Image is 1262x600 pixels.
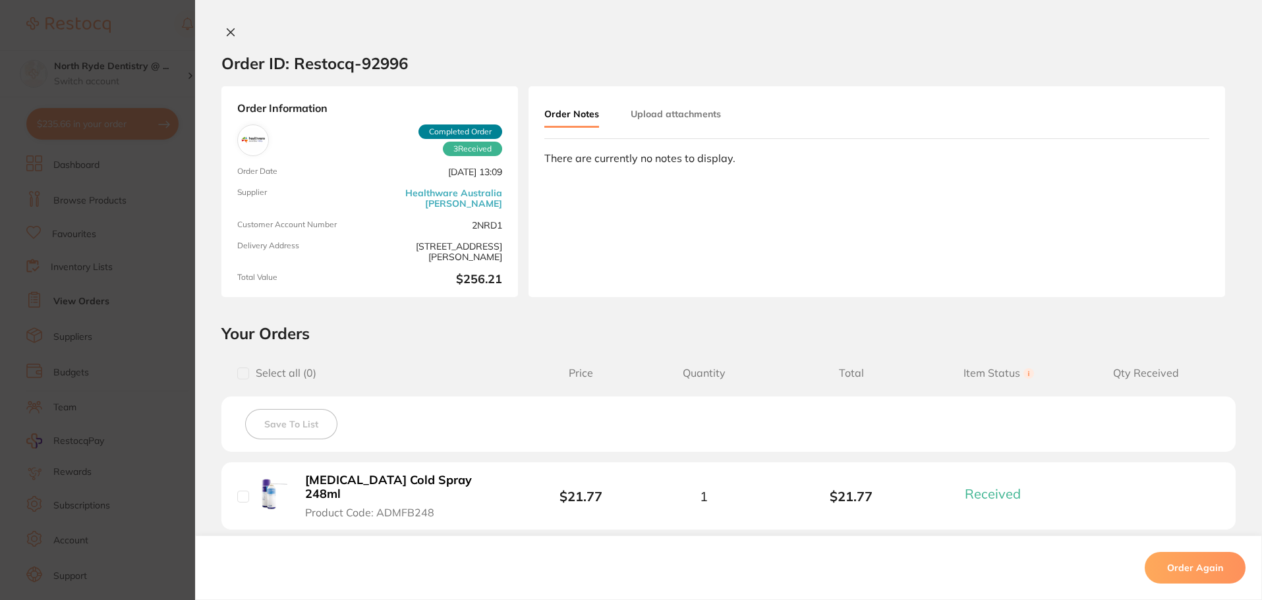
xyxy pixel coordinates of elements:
[630,367,778,379] span: Quantity
[249,367,316,379] span: Select all ( 0 )
[925,367,1073,379] span: Item Status
[305,474,509,501] b: [MEDICAL_DATA] Cold Spray 248ml
[778,367,925,379] span: Total
[418,124,502,139] span: Completed Order
[375,220,502,231] span: 2NRD1
[259,479,291,511] img: Frostbite Cold Spray 248ml
[221,53,408,73] h2: Order ID: Restocq- 92996
[237,102,502,114] strong: Order Information
[237,241,364,262] span: Delivery Address
[221,323,1236,343] h2: Your Orders
[375,241,502,262] span: [STREET_ADDRESS][PERSON_NAME]
[1072,367,1220,379] span: Qty Received
[700,489,708,504] span: 1
[237,167,364,177] span: Order Date
[443,142,502,156] span: Received
[241,128,266,153] img: Healthware Australia Ridley
[375,167,502,177] span: [DATE] 13:09
[301,473,513,519] button: [MEDICAL_DATA] Cold Spray 248ml Product Code: ADMFB248
[375,188,502,209] a: Healthware Australia [PERSON_NAME]
[375,273,502,286] b: $256.21
[237,188,364,209] span: Supplier
[237,273,364,286] span: Total Value
[237,220,364,231] span: Customer Account Number
[305,506,434,518] span: Product Code: ADMFB248
[778,489,925,504] b: $21.77
[544,152,1209,164] div: There are currently no notes to display.
[544,102,599,128] button: Order Notes
[1145,552,1246,584] button: Order Again
[965,485,1021,502] span: Received
[961,485,1037,502] button: Received
[245,409,337,439] button: Save To List
[532,367,630,379] span: Price
[559,488,602,505] b: $21.77
[631,102,721,126] button: Upload attachments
